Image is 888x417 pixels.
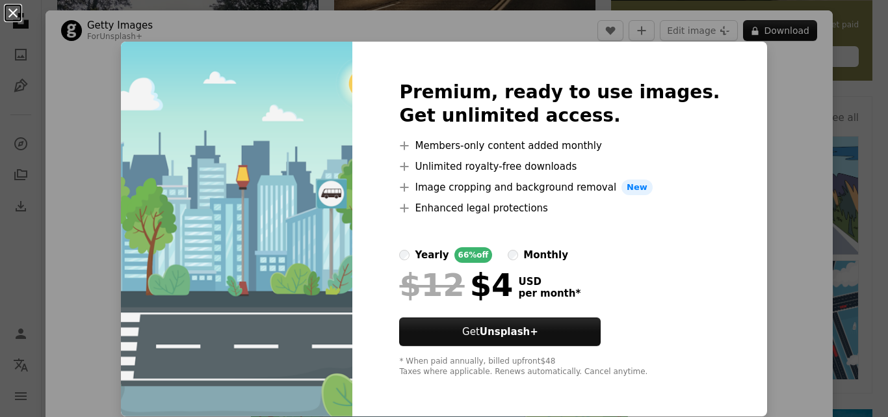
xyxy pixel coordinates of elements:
div: monthly [523,247,568,263]
img: premium_vector-1697729540510-8d4031d8596b [121,42,352,416]
span: New [621,180,653,195]
li: Image cropping and background removal [399,180,720,195]
h2: Premium, ready to use images. Get unlimited access. [399,81,720,128]
li: Enhanced legal protections [399,200,720,216]
span: $12 [399,268,464,302]
div: 66% off [454,247,493,263]
div: * When paid annually, billed upfront $48 Taxes where applicable. Renews automatically. Cancel any... [399,356,720,377]
strong: Unsplash+ [480,326,538,338]
div: $4 [399,268,513,302]
span: per month * [518,288,581,299]
span: USD [518,276,581,288]
div: yearly [415,247,449,263]
input: yearly66%off [399,250,410,260]
button: GetUnsplash+ [399,317,601,346]
li: Members-only content added monthly [399,138,720,154]
li: Unlimited royalty-free downloads [399,159,720,174]
input: monthly [508,250,518,260]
